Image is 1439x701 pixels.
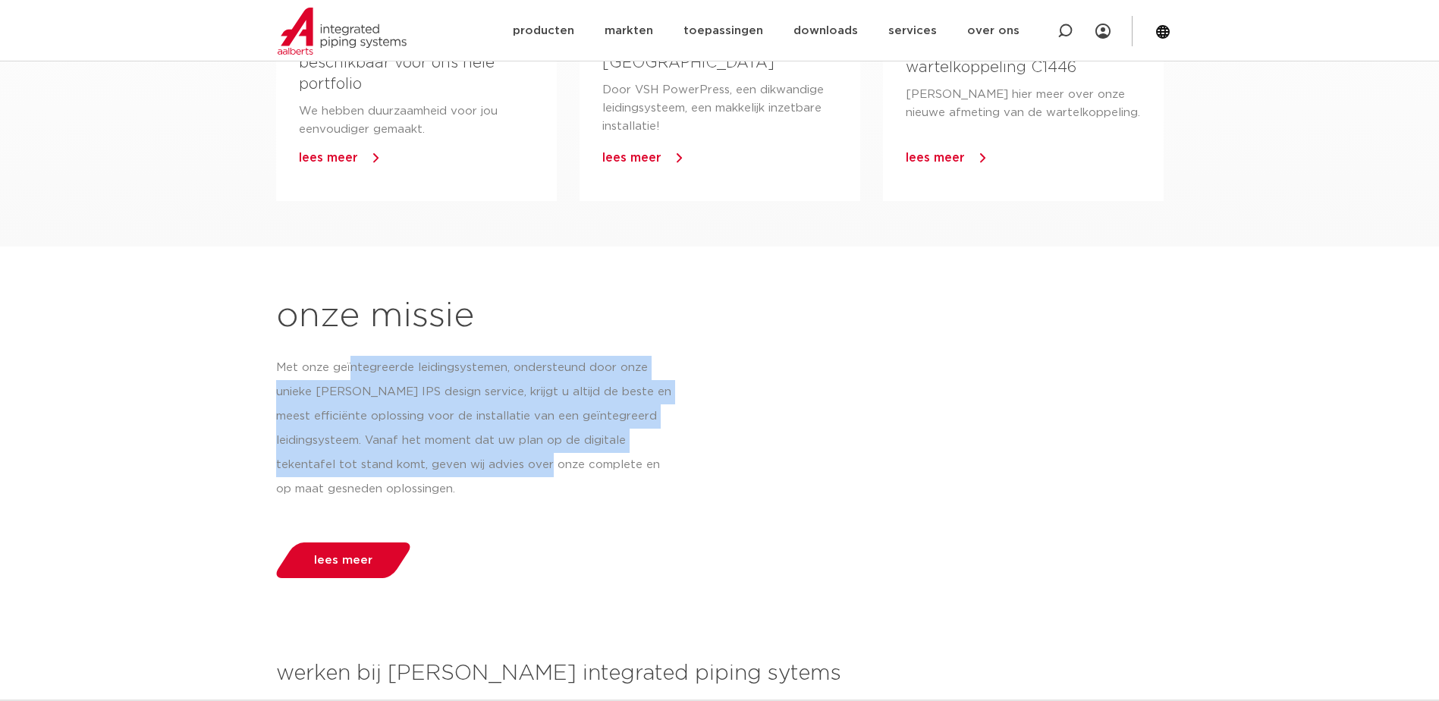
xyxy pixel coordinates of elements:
p: Door VSH PowerPress, een dikwandige leidingsysteem, een makkelijk inzetbare installatie! [602,81,837,136]
a: nieuw:VSHXPress wartelkoppeling C1446 [906,36,1076,74]
p: Met onze geïntegreerde leidingsystemen, ondersteund door onze unieke [PERSON_NAME] IPS design ser... [276,356,674,501]
span: lees meer [314,555,372,566]
a: lees meer [299,152,358,164]
h3: werken bij [PERSON_NAME] integrated piping sytems [276,659,1164,689]
p: [PERSON_NAME] hier meer over onze nieuwe afmeting van de wartelkoppeling. [906,86,1141,122]
a: Koolstofgegevens nu beschikbaar voor ons hele portfolio [299,34,495,92]
p: We hebben duurzaamheid voor jou eenvoudiger gemaakt. [299,102,534,139]
a: lees meer [906,152,965,164]
a: lees meer [272,542,414,578]
a: lees meer [602,152,661,164]
h1: onze missie [276,292,1164,341]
